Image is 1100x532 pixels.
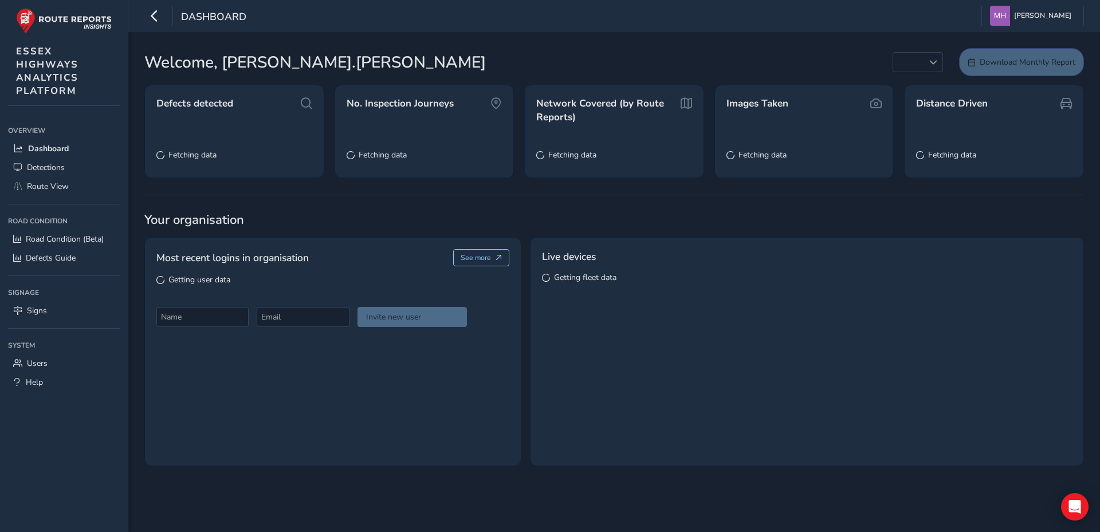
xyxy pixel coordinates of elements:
[1014,6,1071,26] span: [PERSON_NAME]
[542,249,596,264] span: Live devices
[257,307,349,327] input: Email
[359,149,407,160] span: Fetching data
[8,212,120,230] div: Road Condition
[928,149,976,160] span: Fetching data
[916,97,988,111] span: Distance Driven
[26,234,104,245] span: Road Condition (Beta)
[8,249,120,267] a: Defects Guide
[8,158,120,177] a: Detections
[8,230,120,249] a: Road Condition (Beta)
[181,10,246,26] span: Dashboard
[8,373,120,392] a: Help
[554,272,616,283] span: Getting fleet data
[536,97,676,124] span: Network Covered (by Route Reports)
[27,162,65,173] span: Detections
[453,249,510,266] button: See more
[347,97,454,111] span: No. Inspection Journeys
[144,211,1084,228] span: Your organisation
[461,253,491,262] span: See more
[8,354,120,373] a: Users
[8,139,120,158] a: Dashboard
[27,181,69,192] span: Route View
[1061,493,1089,521] div: Open Intercom Messenger
[8,337,120,354] div: System
[27,305,47,316] span: Signs
[26,377,43,388] span: Help
[990,6,1075,26] button: [PERSON_NAME]
[8,122,120,139] div: Overview
[548,149,596,160] span: Fetching data
[28,143,69,154] span: Dashboard
[990,6,1010,26] img: diamond-layout
[156,97,233,111] span: Defects detected
[156,307,249,327] input: Name
[726,97,788,111] span: Images Taken
[16,8,112,34] img: rr logo
[144,50,486,74] span: Welcome, [PERSON_NAME].[PERSON_NAME]
[27,358,48,369] span: Users
[8,284,120,301] div: Signage
[168,274,230,285] span: Getting user data
[8,177,120,196] a: Route View
[156,250,309,265] span: Most recent logins in organisation
[26,253,76,263] span: Defects Guide
[168,149,217,160] span: Fetching data
[8,301,120,320] a: Signs
[738,149,787,160] span: Fetching data
[16,45,78,97] span: ESSEX HIGHWAYS ANALYTICS PLATFORM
